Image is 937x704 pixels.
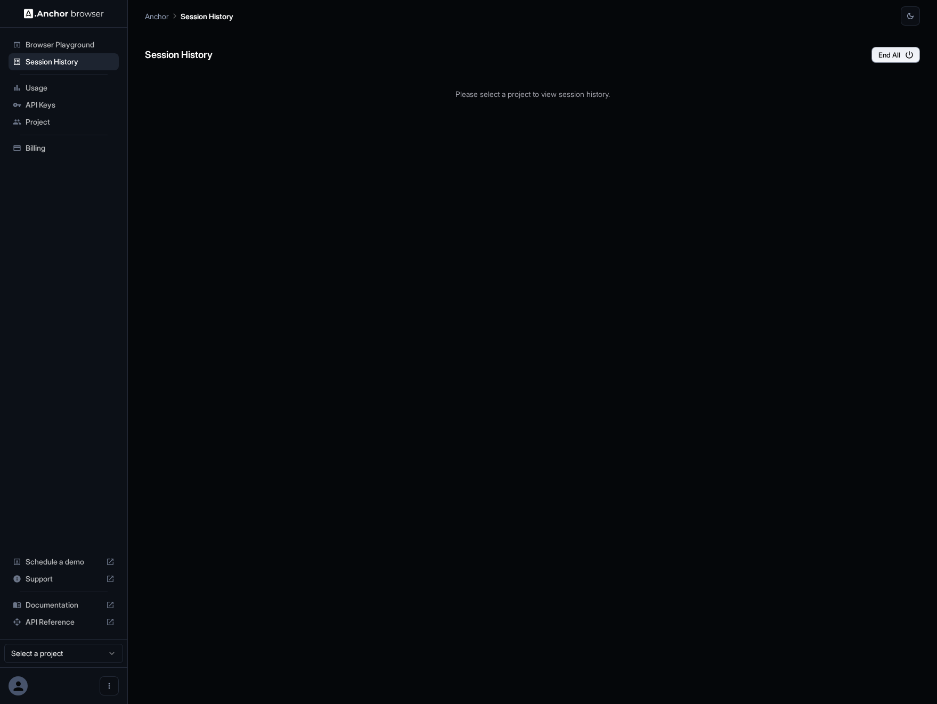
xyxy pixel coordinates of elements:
div: API Reference [9,613,119,631]
nav: breadcrumb [145,10,233,22]
p: Please select a project to view session history. [145,88,920,100]
div: Support [9,570,119,587]
button: Open menu [100,676,119,695]
p: Anchor [145,11,169,22]
span: Session History [26,56,115,67]
div: Project [9,113,119,130]
span: Billing [26,143,115,153]
div: Browser Playground [9,36,119,53]
span: API Keys [26,100,115,110]
button: End All [871,47,920,63]
span: API Reference [26,617,102,627]
img: Anchor Logo [24,9,104,19]
span: Browser Playground [26,39,115,50]
span: Schedule a demo [26,556,102,567]
div: Billing [9,140,119,157]
span: Documentation [26,600,102,610]
span: Support [26,574,102,584]
span: Usage [26,83,115,93]
div: Session History [9,53,119,70]
p: Session History [181,11,233,22]
div: Usage [9,79,119,96]
h6: Session History [145,47,213,63]
div: API Keys [9,96,119,113]
div: Documentation [9,596,119,613]
span: Project [26,117,115,127]
div: Schedule a demo [9,553,119,570]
